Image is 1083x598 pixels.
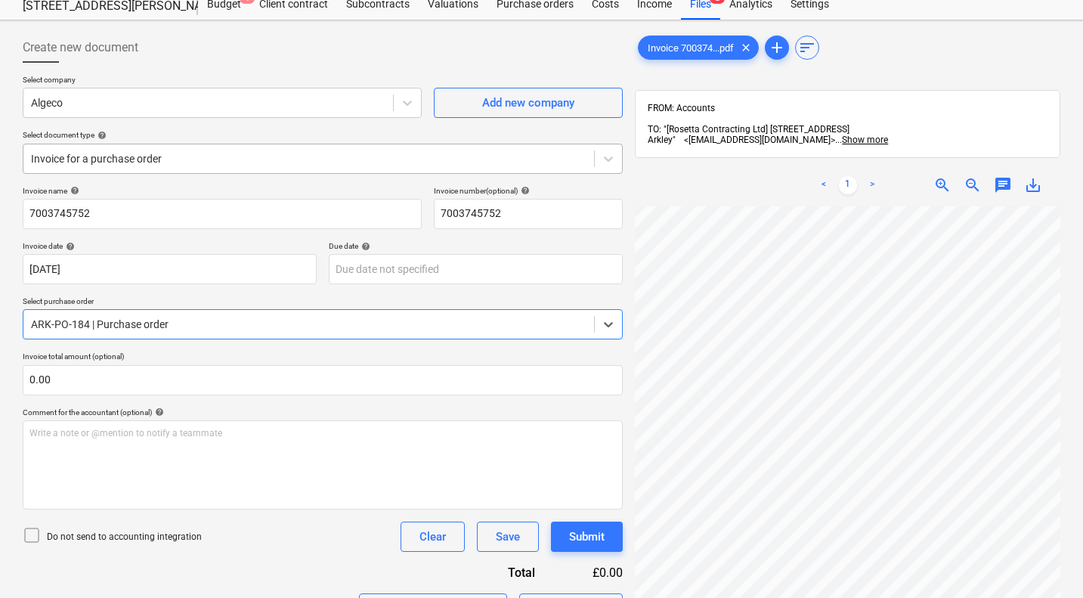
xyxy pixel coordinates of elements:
[648,124,849,135] span: TO: "[Rosetta Contracting Ltd] [STREET_ADDRESS]
[419,527,446,547] div: Clear
[835,135,888,145] span: ...
[815,176,833,194] a: Previous page
[496,527,520,547] div: Save
[434,88,623,118] button: Add new company
[482,93,574,113] div: Add new company
[23,75,422,88] p: Select company
[933,176,951,194] span: zoom_in
[23,365,623,395] input: Invoice total amount (optional)
[67,186,79,195] span: help
[994,176,1012,194] span: chat
[638,36,759,60] div: Invoice 700374...pdf
[426,564,559,581] div: Total
[768,39,786,57] span: add
[551,522,623,552] button: Submit
[518,186,530,195] span: help
[329,254,623,284] input: Due date not specified
[401,522,465,552] button: Clear
[477,522,539,552] button: Save
[1024,176,1042,194] span: save_alt
[648,103,715,113] span: FROM: Accounts
[964,176,982,194] span: zoom_out
[434,199,623,229] input: Invoice number
[94,131,107,140] span: help
[23,199,422,229] input: Invoice name
[559,564,623,581] div: £0.00
[648,135,835,145] span: Arkley" <[EMAIL_ADDRESS][DOMAIN_NAME]>
[63,242,75,251] span: help
[358,242,370,251] span: help
[152,407,164,417] span: help
[639,42,743,54] span: Invoice 700374...pdf
[1007,525,1083,598] iframe: Chat Widget
[23,407,623,417] div: Comment for the accountant (optional)
[863,176,881,194] a: Next page
[23,352,623,364] p: Invoice total amount (optional)
[842,135,888,145] span: Show more
[47,531,202,544] p: Do not send to accounting integration
[23,296,623,309] p: Select purchase order
[23,254,317,284] input: Invoice date not specified
[737,39,755,57] span: clear
[798,39,816,57] span: sort
[434,186,623,196] div: Invoice number (optional)
[23,130,623,140] div: Select document type
[23,241,317,251] div: Invoice date
[23,39,138,57] span: Create new document
[23,186,422,196] div: Invoice name
[569,527,605,547] div: Submit
[329,241,623,251] div: Due date
[839,176,857,194] a: Page 1 is your current page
